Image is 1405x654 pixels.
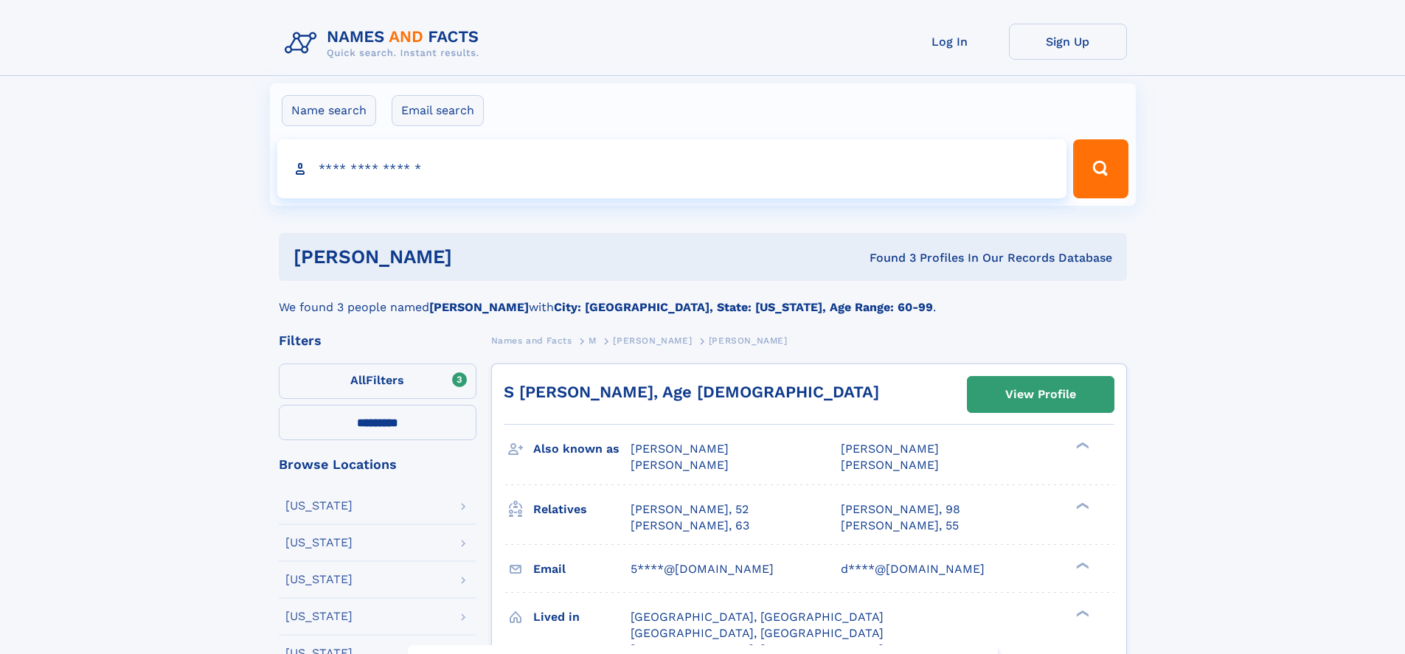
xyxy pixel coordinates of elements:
[533,605,631,630] h3: Lived in
[631,610,884,624] span: [GEOGRAPHIC_DATA], [GEOGRAPHIC_DATA]
[661,250,1112,266] div: Found 3 Profiles In Our Records Database
[891,24,1009,60] a: Log In
[282,95,376,126] label: Name search
[350,373,366,387] span: All
[841,442,939,456] span: [PERSON_NAME]
[631,626,884,640] span: [GEOGRAPHIC_DATA], [GEOGRAPHIC_DATA]
[631,518,749,534] a: [PERSON_NAME], 63
[841,501,960,518] a: [PERSON_NAME], 98
[533,436,631,462] h3: Also known as
[709,335,788,346] span: [PERSON_NAME]
[1009,24,1127,60] a: Sign Up
[277,139,1067,198] input: search input
[1073,139,1128,198] button: Search Button
[533,497,631,522] h3: Relatives
[429,300,529,314] b: [PERSON_NAME]
[294,248,661,266] h1: [PERSON_NAME]
[613,335,692,346] span: [PERSON_NAME]
[589,335,597,346] span: M
[613,331,692,349] a: [PERSON_NAME]
[504,383,879,401] a: S [PERSON_NAME], Age [DEMOGRAPHIC_DATA]
[285,574,353,585] div: [US_STATE]
[491,331,572,349] a: Names and Facts
[841,458,939,472] span: [PERSON_NAME]
[279,363,476,399] label: Filters
[1005,378,1076,411] div: View Profile
[554,300,933,314] b: City: [GEOGRAPHIC_DATA], State: [US_STATE], Age Range: 60-99
[392,95,484,126] label: Email search
[631,458,729,472] span: [PERSON_NAME]
[631,442,729,456] span: [PERSON_NAME]
[285,610,353,622] div: [US_STATE]
[1072,560,1090,570] div: ❯
[841,518,959,534] a: [PERSON_NAME], 55
[968,377,1114,412] a: View Profile
[589,331,597,349] a: M
[285,537,353,549] div: [US_STATE]
[1072,608,1090,618] div: ❯
[1072,441,1090,451] div: ❯
[279,24,491,63] img: Logo Names and Facts
[279,281,1127,316] div: We found 3 people named with .
[1072,501,1090,510] div: ❯
[279,334,476,347] div: Filters
[285,500,353,512] div: [US_STATE]
[533,557,631,582] h3: Email
[631,501,749,518] a: [PERSON_NAME], 52
[279,458,476,471] div: Browse Locations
